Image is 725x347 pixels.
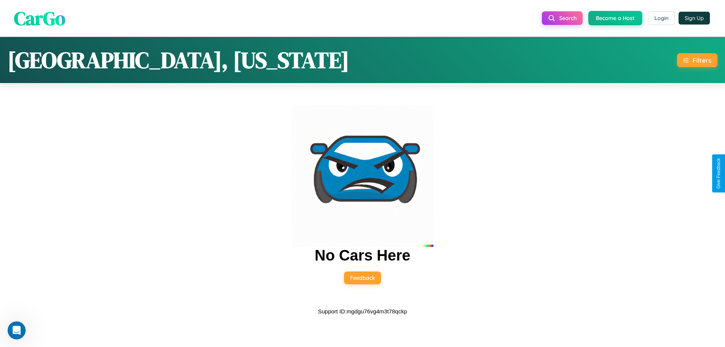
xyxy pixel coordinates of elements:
button: Feedback [344,271,381,284]
button: Become a Host [588,11,642,25]
iframe: Intercom live chat [8,321,26,339]
img: car [292,105,433,247]
span: Search [559,15,577,22]
h1: [GEOGRAPHIC_DATA], [US_STATE] [8,45,349,76]
button: Login [648,11,675,25]
div: Filters [693,56,711,64]
span: CarGo [14,5,65,31]
button: Search [542,11,583,25]
p: Support ID: mgdgu76vg4m3t78qckp [318,306,407,316]
button: Filters [677,53,717,67]
h2: No Cars Here [315,247,410,264]
button: Sign Up [679,12,710,25]
div: Give Feedback [716,158,721,189]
